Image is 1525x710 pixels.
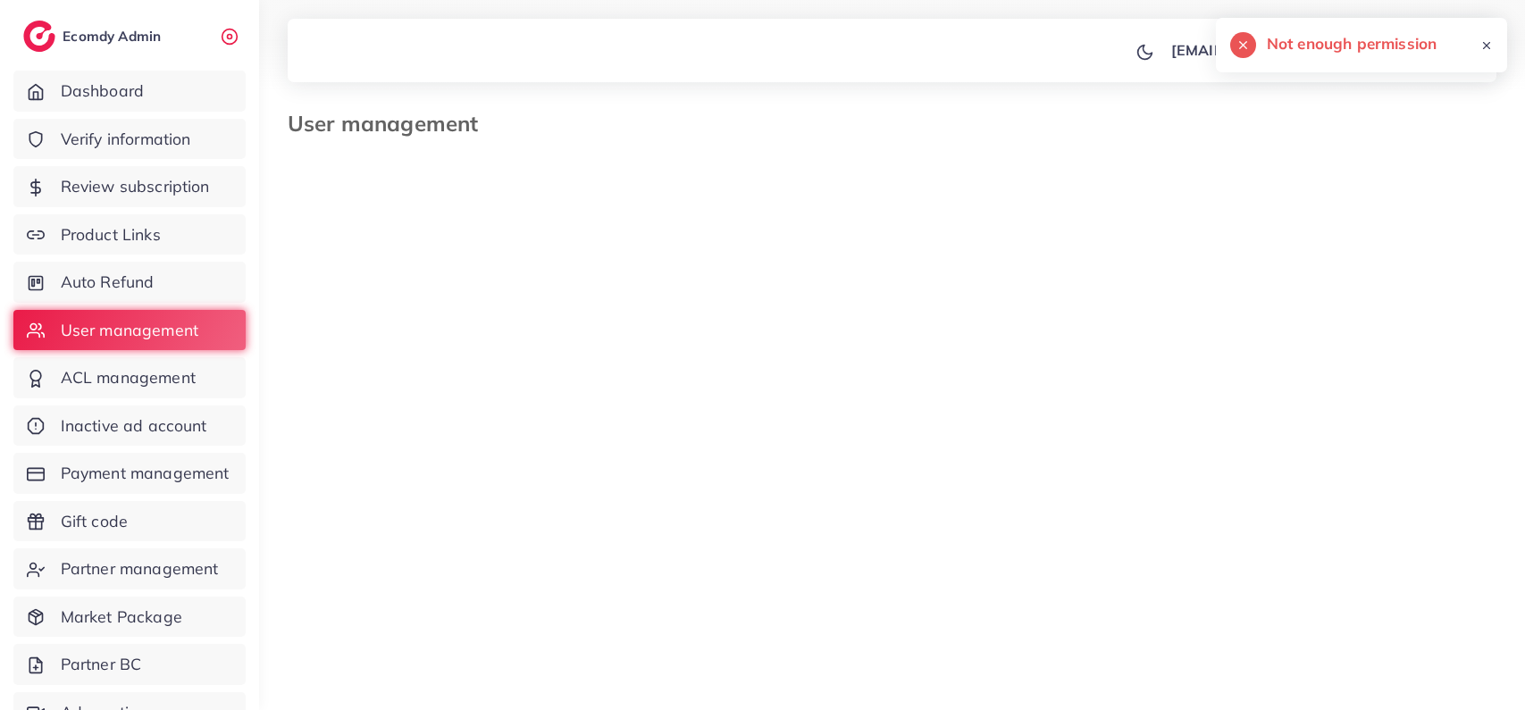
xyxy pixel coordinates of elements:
h3: User management [288,111,492,137]
h5: Not enough permission [1267,32,1437,55]
span: Inactive ad account [61,414,207,438]
span: ACL management [61,366,196,389]
span: Partner management [61,557,219,581]
a: [EMAIL_ADDRESS][DOMAIN_NAME]avatar [1161,32,1482,68]
a: Inactive ad account [13,405,246,447]
a: Product Links [13,214,246,255]
span: Verify information [61,128,191,151]
span: Partner BC [61,653,142,676]
span: Market Package [61,606,182,629]
span: Auto Refund [61,271,155,294]
span: Dashboard [61,79,144,103]
img: logo [23,21,55,52]
a: Partner management [13,548,246,589]
a: Gift code [13,501,246,542]
a: Review subscription [13,166,246,207]
a: ACL management [13,357,246,398]
span: Payment management [61,462,230,485]
a: Dashboard [13,71,246,112]
h2: Ecomdy Admin [63,28,165,45]
span: Review subscription [61,175,210,198]
span: Gift code [61,510,128,533]
a: Payment management [13,453,246,494]
span: Product Links [61,223,161,246]
span: User management [61,319,198,342]
a: logoEcomdy Admin [23,21,165,52]
a: Auto Refund [13,262,246,303]
p: [EMAIL_ADDRESS][DOMAIN_NAME] [1171,39,1428,61]
a: Partner BC [13,644,246,685]
a: Market Package [13,597,246,638]
a: User management [13,310,246,351]
a: Verify information [13,119,246,160]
